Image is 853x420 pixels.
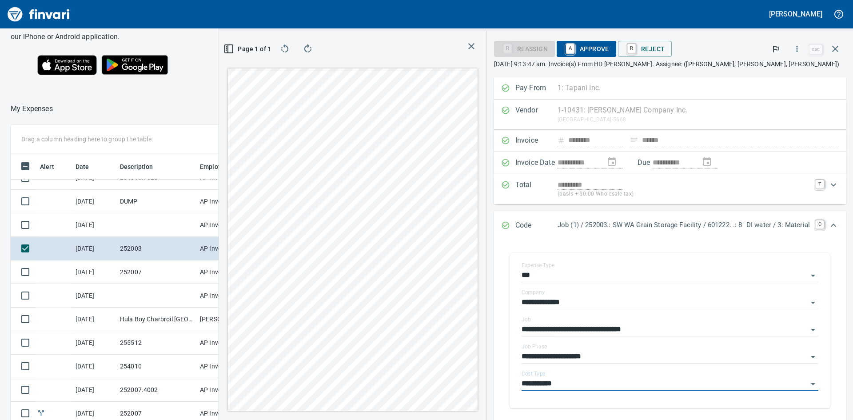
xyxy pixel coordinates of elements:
label: Job Phase [522,344,547,349]
img: Get it on Google Play [97,50,173,80]
h5: [PERSON_NAME] [769,9,822,19]
button: Flag [766,39,785,59]
div: Reassign [494,44,555,52]
a: C [815,220,824,229]
td: 252007.4002 [116,378,196,402]
span: Employee [200,161,240,172]
button: Open [807,269,819,282]
td: [PERSON_NAME] [196,308,263,331]
button: Open [807,351,819,363]
td: [DATE] [72,378,116,402]
label: Company [522,290,545,295]
a: esc [809,44,822,54]
td: [DATE] [72,331,116,355]
span: Date [76,161,101,172]
label: Job [522,317,531,322]
td: AP Invoices [196,355,263,378]
td: 255512 [116,331,196,355]
td: AP Invoices [196,190,263,213]
td: [DATE] [72,308,116,331]
p: (basis + $0.00 Wholesale tax) [558,190,810,199]
td: 254010 [116,355,196,378]
td: [DATE] [72,237,116,260]
a: T [815,180,824,188]
td: AP Invoices [196,378,263,402]
p: Online allowed [215,51,409,60]
span: Page 1 of 1 [230,44,267,55]
button: More [787,39,807,59]
p: Drag a column heading here to group the table [21,135,151,144]
td: AP Invoices [196,260,263,284]
h6: You can also control your card and submit expenses from our iPhone or Android application. [11,18,199,43]
p: My Expenses [11,104,53,114]
td: 252007 [116,260,196,284]
p: Job (1) / 252003.: SW WA Grain Storage Facility / 601222. .: 8" DI water / 3: Material [558,220,810,230]
label: Expense Type [522,263,554,268]
span: Alert [40,161,54,172]
td: [DATE] [72,355,116,378]
span: Alert [40,161,66,172]
img: Finvari [5,4,72,25]
span: Date [76,161,89,172]
td: [DATE] [72,213,116,237]
button: Open [807,378,819,390]
td: AP Invoices [196,237,263,260]
p: [DATE] 9:13:47 am. Invoice(s) From HD [PERSON_NAME]. Assignee: ([PERSON_NAME], [PERSON_NAME], [PE... [494,60,846,68]
td: [DATE] [72,284,116,308]
button: Open [807,324,819,336]
span: Reject [625,41,665,56]
a: A [566,44,574,53]
button: Open [807,296,819,309]
span: Description [120,161,165,172]
td: AP Invoices [196,331,263,355]
p: Total [515,180,558,199]
td: [DATE] [72,260,116,284]
button: Page 1 of 1 [226,41,271,57]
button: RReject [618,41,672,57]
td: 252003 [116,237,196,260]
button: [PERSON_NAME] [767,7,825,21]
div: Expand [494,211,846,240]
span: Description [120,161,153,172]
span: Approve [564,41,609,56]
span: Split transaction [36,410,46,416]
td: DUMP [116,190,196,213]
a: R [627,44,636,53]
button: AApprove [557,41,616,57]
nav: breadcrumb [11,104,53,114]
div: Expand [494,174,846,204]
td: AP Invoices [196,284,263,308]
span: Employee [200,161,228,172]
span: Close invoice [807,38,846,60]
td: Hula Boy Charbroil [GEOGRAPHIC_DATA] [GEOGRAPHIC_DATA] [116,308,196,331]
td: [DATE] [72,190,116,213]
img: Download on the App Store [37,55,97,75]
td: AP Invoices [196,213,263,237]
label: Cost Type [522,371,546,376]
p: Code [515,220,558,232]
